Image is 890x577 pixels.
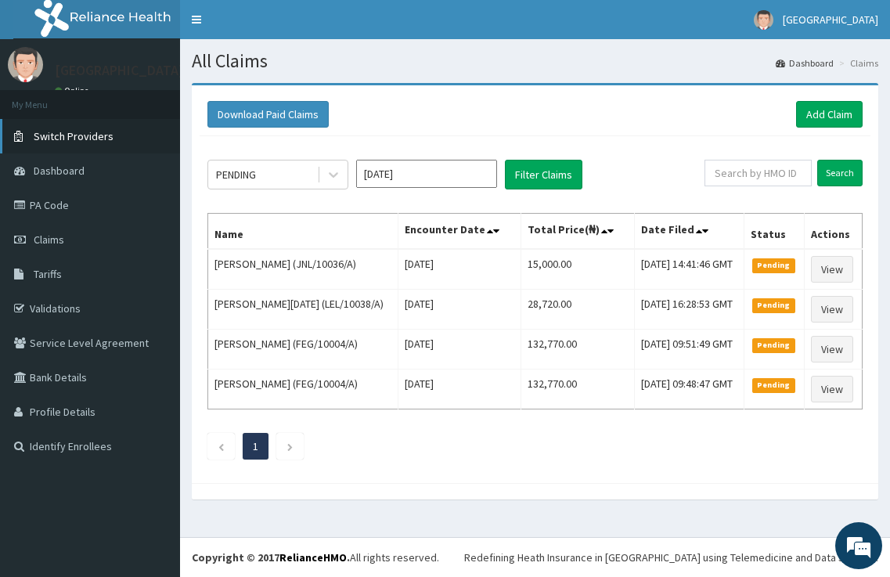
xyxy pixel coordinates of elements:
[208,330,398,370] td: [PERSON_NAME] (FEG/10004/A)
[253,439,258,453] a: Page 1 is your current page
[835,56,878,70] li: Claims
[34,233,64,247] span: Claims
[208,370,398,409] td: [PERSON_NAME] (FEG/10004/A)
[208,214,398,250] th: Name
[180,537,890,577] footer: All rights reserved.
[398,370,521,409] td: [DATE]
[635,330,744,370] td: [DATE] 09:51:49 GMT
[356,160,497,188] input: Select Month and Year
[398,290,521,330] td: [DATE]
[521,290,634,330] td: 28,720.00
[752,338,795,352] span: Pending
[207,101,329,128] button: Download Paid Claims
[754,10,773,30] img: User Image
[811,256,853,283] a: View
[635,370,744,409] td: [DATE] 09:48:47 GMT
[635,290,744,330] td: [DATE] 16:28:53 GMT
[464,550,878,565] div: Redefining Heath Insurance in [GEOGRAPHIC_DATA] using Telemedicine and Data Science!
[55,63,184,78] p: [GEOGRAPHIC_DATA]
[505,160,582,189] button: Filter Claims
[811,296,853,323] a: View
[521,214,634,250] th: Total Price(₦)
[34,129,114,143] span: Switch Providers
[218,439,225,453] a: Previous page
[55,85,92,96] a: Online
[521,249,634,290] td: 15,000.00
[752,258,795,272] span: Pending
[635,214,744,250] th: Date Filed
[817,160,863,186] input: Search
[34,164,85,178] span: Dashboard
[776,56,834,70] a: Dashboard
[216,167,256,182] div: PENDING
[811,376,853,402] a: View
[744,214,804,250] th: Status
[398,330,521,370] td: [DATE]
[192,550,350,564] strong: Copyright © 2017 .
[8,47,43,82] img: User Image
[208,290,398,330] td: [PERSON_NAME][DATE] (LEL/10038/A)
[208,249,398,290] td: [PERSON_NAME] (JNL/10036/A)
[704,160,812,186] input: Search by HMO ID
[752,298,795,312] span: Pending
[398,214,521,250] th: Encounter Date
[811,336,853,362] a: View
[279,550,347,564] a: RelianceHMO
[521,330,634,370] td: 132,770.00
[398,249,521,290] td: [DATE]
[783,13,878,27] span: [GEOGRAPHIC_DATA]
[34,267,62,281] span: Tariffs
[286,439,294,453] a: Next page
[192,51,878,71] h1: All Claims
[635,249,744,290] td: [DATE] 14:41:46 GMT
[796,101,863,128] a: Add Claim
[752,378,795,392] span: Pending
[804,214,862,250] th: Actions
[521,370,634,409] td: 132,770.00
